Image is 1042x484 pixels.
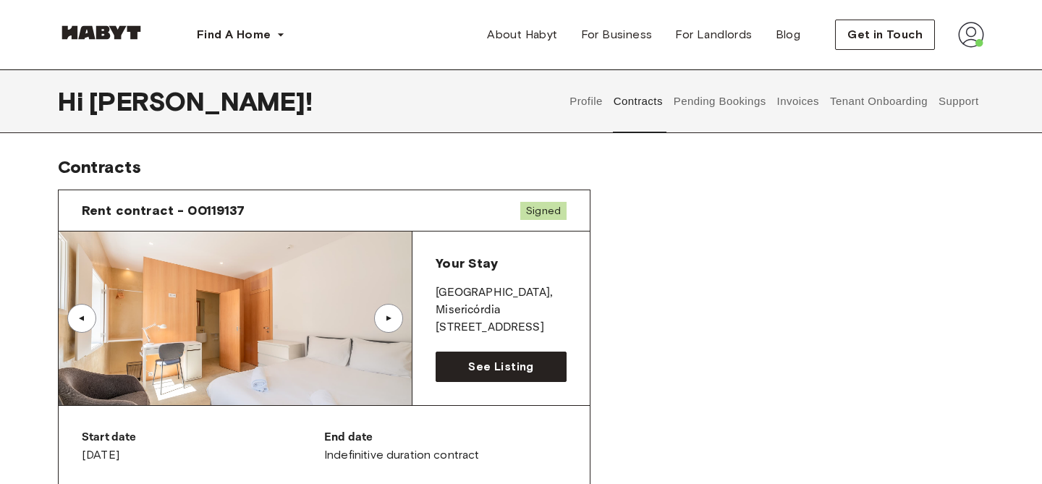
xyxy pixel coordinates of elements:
[436,352,567,382] a: See Listing
[82,429,324,446] p: Start date
[936,69,980,133] button: Support
[324,429,567,446] p: End date
[520,202,567,220] span: Signed
[764,20,813,49] a: Blog
[197,26,271,43] span: Find A Home
[487,26,557,43] span: About Habyt
[89,86,313,116] span: [PERSON_NAME] !
[436,284,567,319] p: [GEOGRAPHIC_DATA] , Misericórdia
[75,314,89,323] div: ▲
[185,20,297,49] button: Find A Home
[775,69,821,133] button: Invoices
[324,429,567,464] div: Indefinitive duration contract
[847,26,923,43] span: Get in Touch
[468,358,533,375] span: See Listing
[958,22,984,48] img: avatar
[564,69,984,133] div: user profile tabs
[672,69,768,133] button: Pending Bookings
[611,69,664,133] button: Contracts
[82,202,245,219] span: Rent contract - 00119137
[664,20,763,49] a: For Landlords
[581,26,653,43] span: For Business
[58,25,145,40] img: Habyt
[829,69,930,133] button: Tenant Onboarding
[776,26,801,43] span: Blog
[835,20,935,50] button: Get in Touch
[58,156,141,177] span: Contracts
[568,69,605,133] button: Profile
[381,314,396,323] div: ▲
[82,429,324,464] div: [DATE]
[569,20,664,49] a: For Business
[475,20,569,49] a: About Habyt
[59,232,412,405] img: Image of the room
[58,86,89,116] span: Hi
[675,26,752,43] span: For Landlords
[436,319,567,336] p: [STREET_ADDRESS]
[436,255,497,271] span: Your Stay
